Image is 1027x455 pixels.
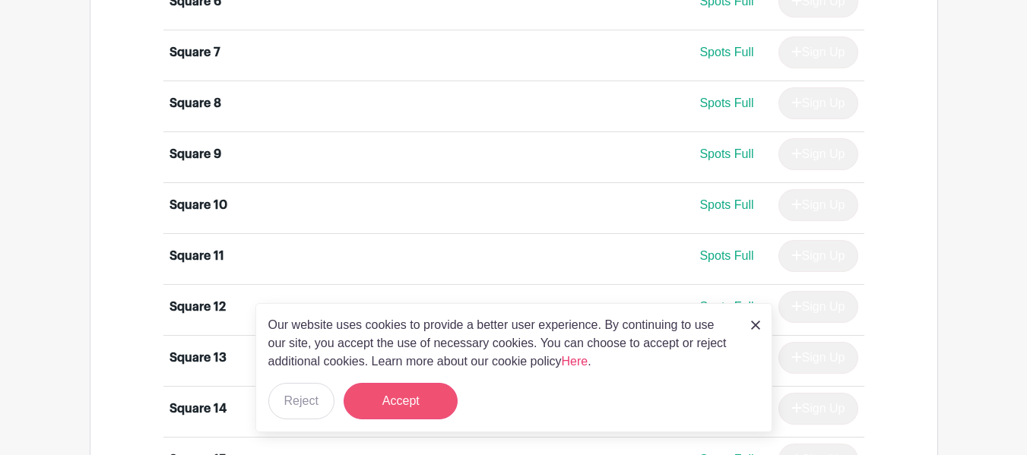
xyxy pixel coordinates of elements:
div: Square 10 [170,196,227,214]
div: Square 12 [170,298,226,316]
div: Square 14 [170,400,227,418]
span: Spots Full [699,300,753,313]
span: Spots Full [699,147,753,160]
img: close_button-5f87c8562297e5c2d7936805f587ecaba9071eb48480494691a3f1689db116b3.svg [751,321,760,330]
div: Square 8 [170,94,221,112]
span: Spots Full [699,198,753,211]
a: Here [562,355,588,368]
div: Square 9 [170,145,221,163]
span: Spots Full [699,96,753,109]
div: Square 11 [170,247,224,265]
div: Square 7 [170,43,220,62]
p: Our website uses cookies to provide a better user experience. By continuing to use our site, you ... [268,316,735,371]
button: Accept [344,383,458,419]
span: Spots Full [699,249,753,262]
span: Spots Full [699,46,753,58]
div: Square 13 [170,349,227,367]
button: Reject [268,383,334,419]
